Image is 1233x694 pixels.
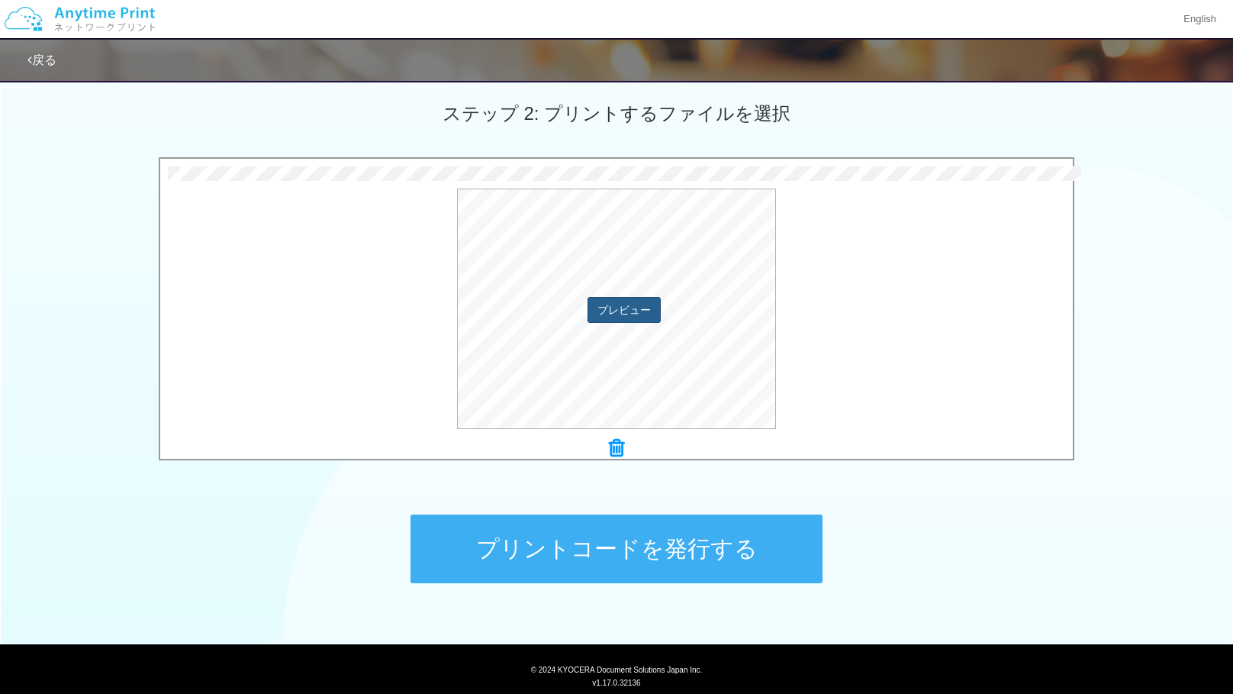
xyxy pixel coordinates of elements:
[531,664,703,674] span: © 2024 KYOCERA Document Solutions Japan Inc.
[443,103,790,124] span: ステップ 2: プリントするファイルを選択
[27,53,56,66] a: 戻る
[588,297,661,323] button: プレビュー
[410,515,823,583] button: プリントコードを発行する
[592,678,640,687] span: v1.17.0.32136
